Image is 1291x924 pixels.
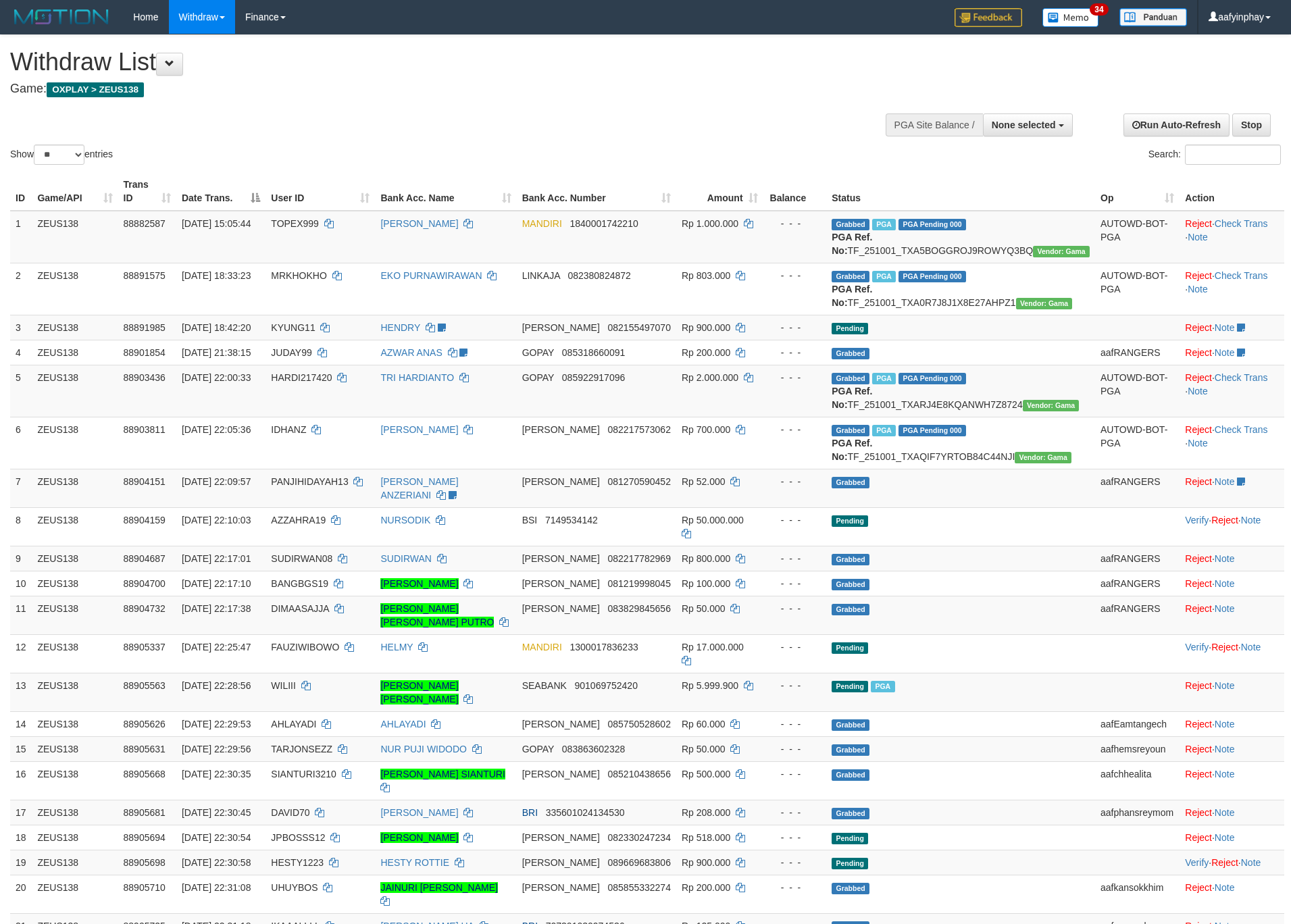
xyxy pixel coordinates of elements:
[1180,673,1284,711] td: ·
[1042,8,1099,27] img: Button%20Memo.svg
[32,507,118,546] td: ZEUS138
[1241,642,1261,652] a: Note
[562,347,625,358] span: Copy 085318660091 to clipboard
[522,744,554,754] span: GOPAY
[992,120,1056,130] span: None selected
[124,322,166,333] span: 88891985
[898,425,966,436] span: PGA Pending
[1180,634,1284,673] td: · ·
[32,546,118,571] td: ZEUS138
[682,603,726,614] span: Rp 50.000
[517,172,676,211] th: Bank Acc. Number: activate to sort column ascending
[124,553,166,564] span: 88904687
[124,578,166,589] span: 88904700
[575,680,638,691] span: Copy 901069752420 to clipboard
[1185,744,1212,754] a: Reject
[682,424,730,435] span: Rp 700.000
[32,417,118,469] td: ZEUS138
[380,744,467,754] a: NUR PUJI WIDODO
[1180,365,1284,417] td: · ·
[569,642,638,652] span: Copy 1300017836233 to clipboard
[769,679,821,692] div: - - -
[271,553,332,564] span: SUDIRWAN08
[682,744,726,754] span: Rp 50.000
[10,315,32,340] td: 3
[682,642,744,652] span: Rp 17.000.000
[380,424,458,435] a: [PERSON_NAME]
[32,172,118,211] th: Game/API: activate to sort column ascending
[763,172,827,211] th: Balance
[124,769,166,779] span: 88905668
[1090,3,1108,16] span: 34
[1180,571,1284,596] td: ·
[176,172,265,211] th: Date Trans.: activate to sort column descending
[608,553,671,564] span: Copy 082217782969 to clipboard
[124,515,166,525] span: 88904159
[182,744,251,754] span: [DATE] 22:29:56
[682,719,726,729] span: Rp 60.000
[608,424,671,435] span: Copy 082217573062 to clipboard
[182,642,251,652] span: [DATE] 22:25:47
[10,211,32,263] td: 1
[10,172,32,211] th: ID
[1180,469,1284,507] td: ·
[826,365,1095,417] td: TF_251001_TXARJ4E8KQANWH7Z8724
[769,475,821,488] div: - - -
[832,219,869,230] span: Grabbed
[1185,372,1212,383] a: Reject
[1095,365,1180,417] td: AUTOWD-BOT-PGA
[1180,761,1284,800] td: ·
[1095,546,1180,571] td: aafRANGERS
[380,719,426,729] a: AHLAYADI
[769,513,821,527] div: - - -
[124,603,166,614] span: 88904732
[1215,719,1235,729] a: Note
[32,736,118,761] td: ZEUS138
[1095,711,1180,736] td: aafEamtangech
[380,515,430,525] a: NURSODIK
[380,680,458,704] a: [PERSON_NAME] [PERSON_NAME]
[124,476,166,487] span: 88904151
[1185,603,1212,614] a: Reject
[1180,263,1284,315] td: · ·
[522,218,562,229] span: MANDIRI
[1241,515,1261,525] a: Note
[872,219,896,230] span: Marked by aafnoeunsreypich
[769,269,821,282] div: - - -
[1188,284,1208,294] a: Note
[1095,172,1180,211] th: Op: activate to sort column ascending
[380,769,505,779] a: [PERSON_NAME] SIANTURI
[832,425,869,436] span: Grabbed
[32,365,118,417] td: ZEUS138
[1215,218,1268,229] a: Check Trans
[1095,736,1180,761] td: aafhemsreyoun
[522,476,600,487] span: [PERSON_NAME]
[182,719,251,729] span: [DATE] 22:29:53
[182,372,251,383] span: [DATE] 22:00:33
[10,263,32,315] td: 2
[1185,807,1212,818] a: Reject
[124,424,166,435] span: 88903811
[1215,769,1235,779] a: Note
[124,372,166,383] span: 88903436
[271,642,339,652] span: FAUZIWIBOWO
[380,857,449,868] a: HESTY ROTTIE
[10,736,32,761] td: 15
[1095,340,1180,365] td: aafRANGERS
[10,711,32,736] td: 14
[832,681,868,692] span: Pending
[769,767,821,781] div: - - -
[380,372,454,383] a: TRI HARDIANTO
[769,742,821,756] div: - - -
[1215,347,1235,358] a: Note
[182,270,251,281] span: [DATE] 18:33:23
[124,680,166,691] span: 88905563
[832,284,872,308] b: PGA Ref. No:
[826,172,1095,211] th: Status
[1185,424,1212,435] a: Reject
[1180,711,1284,736] td: ·
[47,82,144,97] span: OXPLAY > ZEUS138
[608,322,671,333] span: Copy 082155497070 to clipboard
[32,315,118,340] td: ZEUS138
[567,270,630,281] span: Copy 082380824872 to clipboard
